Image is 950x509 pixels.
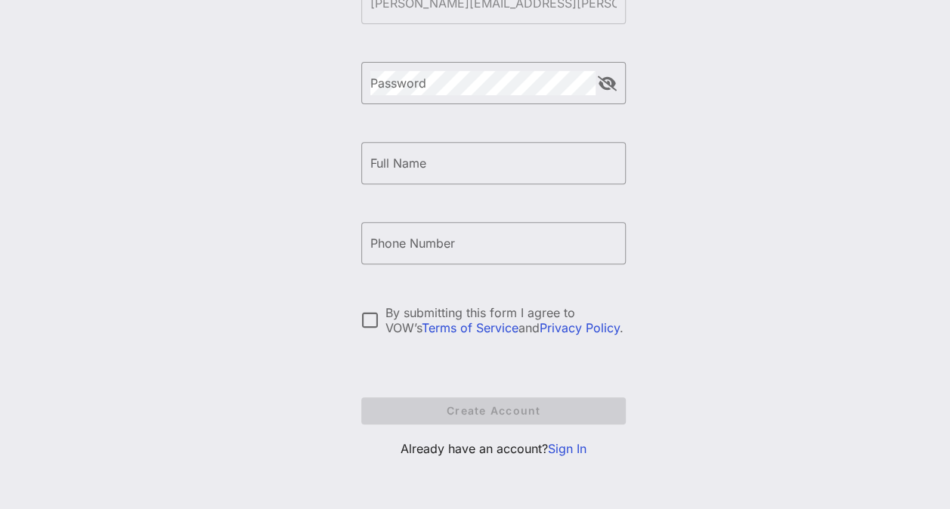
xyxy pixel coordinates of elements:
p: Already have an account? [361,440,626,458]
a: Terms of Service [422,320,518,335]
div: By submitting this form I agree to VOW’s and . [385,305,626,335]
a: Sign In [548,441,586,456]
button: append icon [598,76,617,91]
a: Privacy Policy [540,320,620,335]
